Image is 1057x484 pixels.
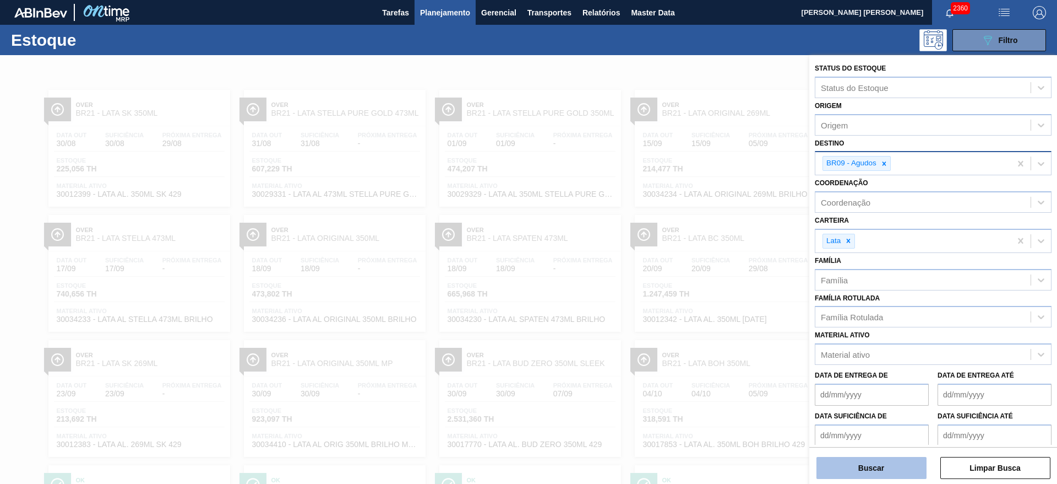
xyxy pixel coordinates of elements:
button: Notificações [932,5,967,20]
input: dd/mm/yyyy [938,384,1051,406]
label: Data suficiência até [938,412,1013,420]
div: Status do Estoque [821,83,889,92]
div: Pogramando: nenhum usuário selecionado [919,29,947,51]
label: Coordenação [815,179,868,187]
label: Carteira [815,217,849,224]
label: Família Rotulada [815,294,880,302]
label: Destino [815,139,844,147]
input: dd/mm/yyyy [815,424,929,447]
button: Filtro [952,29,1046,51]
span: Gerencial [481,6,516,19]
div: Família [821,275,848,284]
img: TNhmsLtSVTkK8tSr43FrP2fwEKptu5GPRR3wAAAABJRU5ErkJggg== [14,8,67,18]
label: Origem [815,102,842,110]
label: Data de Entrega até [938,372,1014,379]
div: Material ativo [821,350,870,359]
div: BR09 - Agudos [823,157,878,170]
div: Coordenação [821,198,870,207]
div: Lata [823,234,842,248]
img: userActions [998,6,1011,19]
label: Data de Entrega de [815,372,888,379]
span: Transportes [527,6,571,19]
span: Planejamento [420,6,470,19]
span: Relatórios [582,6,620,19]
span: Filtro [999,36,1018,45]
label: Status do Estoque [815,64,886,72]
label: Data suficiência de [815,412,887,420]
img: Logout [1033,6,1046,19]
span: Tarefas [382,6,409,19]
input: dd/mm/yyyy [938,424,1051,447]
span: 2360 [951,2,970,14]
div: Origem [821,120,848,130]
input: dd/mm/yyyy [815,384,929,406]
label: Material ativo [815,331,870,339]
h1: Estoque [11,34,176,46]
span: Master Data [631,6,674,19]
div: Família Rotulada [821,313,883,322]
label: Família [815,257,841,265]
